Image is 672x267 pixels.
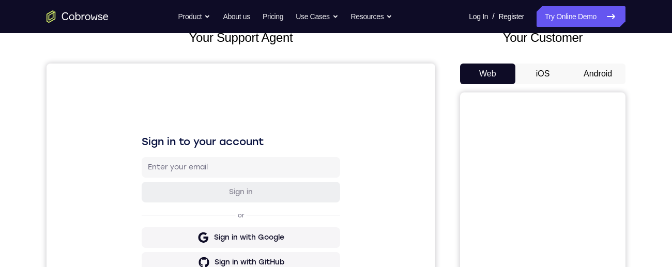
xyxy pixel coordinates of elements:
button: Sign in with GitHub [95,189,294,209]
input: Enter your email [101,99,287,109]
button: Sign in with Zendesk [95,238,294,259]
h2: Your Customer [460,28,625,47]
a: Log In [469,6,488,27]
button: Resources [351,6,393,27]
span: / [492,10,494,23]
a: Pricing [263,6,283,27]
a: Register [499,6,524,27]
a: About us [223,6,250,27]
a: Try Online Demo [537,6,625,27]
div: Sign in with Intercom [164,218,242,229]
button: iOS [515,64,571,84]
button: Use Cases [296,6,338,27]
a: Go to the home page [47,10,109,23]
button: Sign in [95,118,294,139]
h1: Sign in to your account [95,71,294,85]
h2: Your Support Agent [47,28,435,47]
div: Sign in with Google [167,169,238,179]
p: or [189,148,200,156]
div: Sign in with GitHub [168,194,238,204]
button: Web [460,64,515,84]
div: Sign in with Zendesk [165,243,241,254]
button: Android [570,64,625,84]
button: Product [178,6,211,27]
button: Sign in with Intercom [95,213,294,234]
button: Sign in with Google [95,164,294,184]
